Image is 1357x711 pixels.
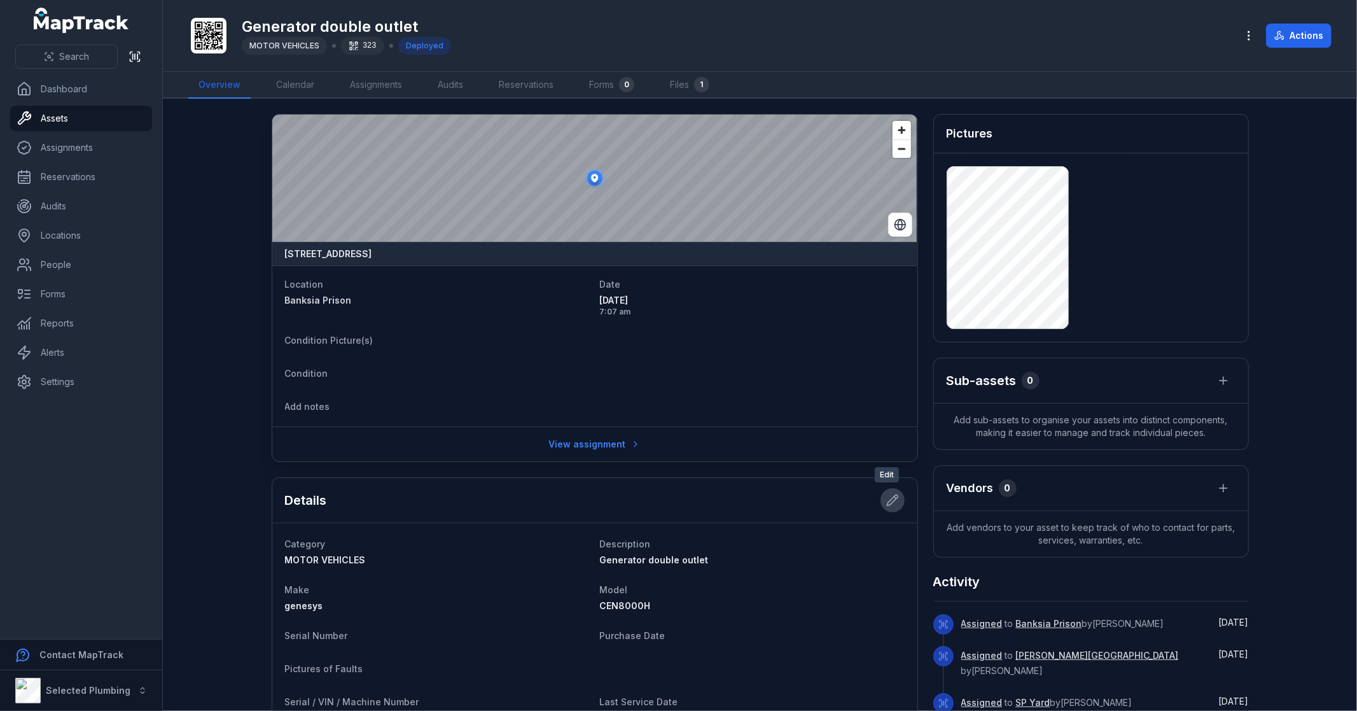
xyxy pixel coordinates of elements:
[398,37,451,55] div: Deployed
[285,279,324,290] span: Location
[540,432,649,456] a: View assignment
[285,491,327,509] h2: Details
[272,115,917,242] canvas: Map
[10,252,152,278] a: People
[999,479,1017,497] div: 0
[249,41,319,50] span: MOTOR VEHICLES
[600,696,678,707] span: Last Service Date
[10,135,152,160] a: Assignments
[242,17,451,37] h1: Generator double outlet
[619,77,634,92] div: 0
[600,600,651,611] span: CEN8000H
[600,307,905,317] span: 7:07 am
[285,401,330,412] span: Add notes
[59,50,89,63] span: Search
[10,223,152,248] a: Locations
[1219,617,1249,628] time: 7/16/2025, 7:07:50 AM
[875,467,899,482] span: Edit
[947,372,1017,390] h2: Sub-assets
[10,311,152,336] a: Reports
[961,617,1003,630] a: Assigned
[933,573,980,591] h2: Activity
[285,696,419,707] span: Serial / VIN / Machine Number
[1219,649,1249,659] time: 6/4/2025, 7:46:32 AM
[600,279,621,290] span: Date
[1016,696,1050,709] a: SP Yard
[694,77,709,92] div: 1
[961,650,1179,676] span: to by [PERSON_NAME]
[285,554,366,565] span: MOTOR VEHICLES
[1219,649,1249,659] span: [DATE]
[1219,617,1249,628] span: [DATE]
[961,697,1132,708] span: to by [PERSON_NAME]
[10,340,152,365] a: Alerts
[660,72,720,99] a: Files1
[10,281,152,307] a: Forms
[10,76,152,102] a: Dashboard
[285,335,373,346] span: Condition Picture(s)
[285,248,372,260] strong: [STREET_ADDRESS]
[285,294,590,307] a: Banksia Prison
[888,213,912,237] button: Switch to Satellite View
[10,194,152,219] a: Audits
[893,139,911,158] button: Zoom out
[341,37,384,55] div: 323
[285,630,348,641] span: Serial Number
[46,685,130,696] strong: Selected Plumbing
[10,106,152,131] a: Assets
[947,479,994,497] h3: Vendors
[10,164,152,190] a: Reservations
[285,663,363,674] span: Pictures of Faults
[600,630,665,641] span: Purchase Date
[285,295,352,306] span: Banksia Prison
[1022,372,1040,390] div: 0
[961,696,1003,709] a: Assigned
[428,72,473,99] a: Audits
[15,45,118,69] button: Search
[266,72,324,99] a: Calendar
[188,72,251,99] a: Overview
[285,584,310,595] span: Make
[934,511,1248,557] span: Add vendors to your asset to keep track of who to contact for parts, services, warranties, etc.
[961,649,1003,662] a: Assigned
[600,539,651,549] span: Description
[600,294,905,307] span: [DATE]
[934,404,1248,449] span: Add sub-assets to organise your assets into distinct components, making it easier to manage and t...
[39,649,123,660] strong: Contact MapTrack
[600,554,709,565] span: Generator double outlet
[1219,696,1249,707] time: 5/30/2025, 7:55:19 AM
[600,294,905,317] time: 7/16/2025, 7:07:50 AM
[10,369,152,395] a: Settings
[579,72,644,99] a: Forms0
[1016,649,1179,662] a: [PERSON_NAME][GEOGRAPHIC_DATA]
[340,72,412,99] a: Assignments
[947,125,993,143] h3: Pictures
[961,618,1164,629] span: to by [PERSON_NAME]
[1219,696,1249,707] span: [DATE]
[600,584,628,595] span: Model
[489,72,564,99] a: Reservations
[1266,24,1332,48] button: Actions
[285,368,328,379] span: Condition
[1016,617,1082,630] a: Banksia Prison
[285,539,326,549] span: Category
[285,600,323,611] span: genesys
[893,121,911,139] button: Zoom in
[34,8,129,33] a: MapTrack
